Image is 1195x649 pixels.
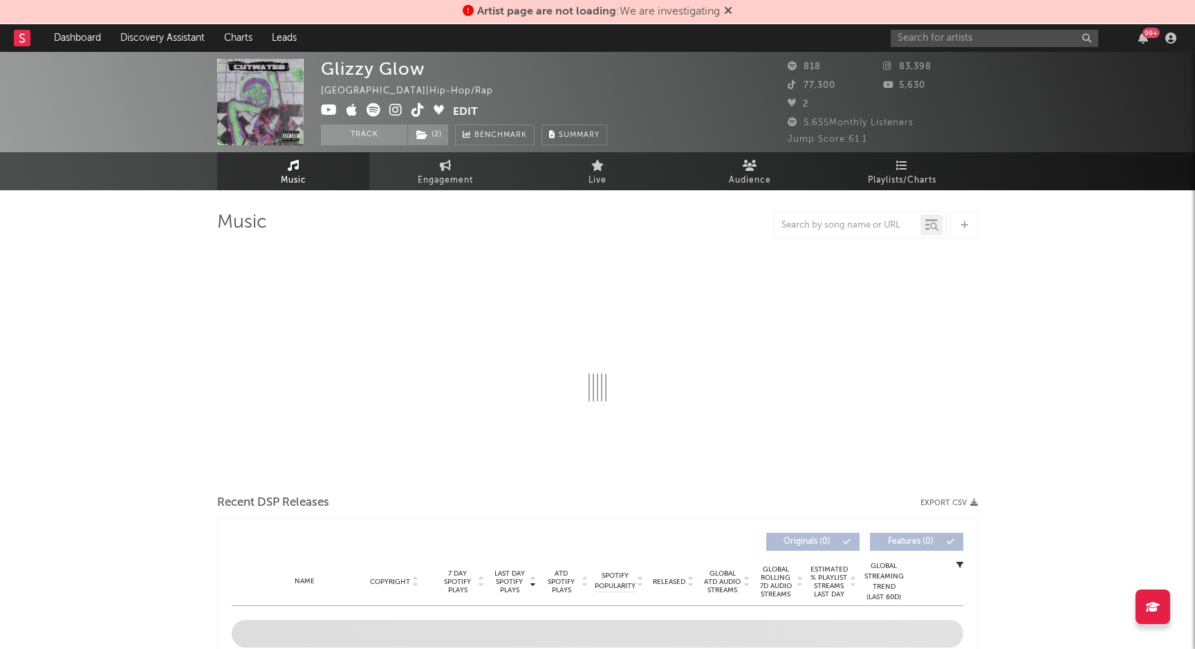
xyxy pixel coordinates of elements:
span: Engagement [418,172,473,189]
input: Search for artists [891,30,1098,47]
button: Track [321,125,407,145]
span: Last Day Spotify Plays [491,569,528,594]
span: Copyright [370,578,410,586]
a: Dashboard [44,24,111,52]
span: Recent DSP Releases [217,495,329,511]
a: Leads [262,24,306,52]
span: Spotify Popularity [595,571,636,592]
span: Dismiss [724,6,732,17]
span: Global ATD Audio Streams [703,569,741,594]
a: Audience [674,152,826,190]
span: ( 2 ) [407,125,449,145]
span: Global Rolling 7D Audio Streams [757,565,795,598]
span: Estimated % Playlist Streams Last Day [810,565,848,598]
span: Music [281,172,306,189]
button: Summary [541,125,607,145]
span: Artist page are not loading [477,6,616,17]
button: 99+ [1138,33,1148,44]
a: Music [217,152,369,190]
span: Summary [559,131,600,139]
a: Charts [214,24,262,52]
span: 83,398 [883,62,932,71]
span: 818 [788,62,821,71]
span: Live [589,172,606,189]
span: : We are investigating [477,6,720,17]
span: Released [653,578,685,586]
span: Benchmark [474,127,527,144]
span: ATD Spotify Plays [543,569,580,594]
a: Benchmark [455,125,535,145]
a: Discovery Assistant [111,24,214,52]
span: Originals ( 0 ) [775,538,839,546]
div: Name [259,576,350,587]
button: Export CSV [920,499,978,507]
button: Originals(0) [766,533,860,551]
a: Live [521,152,674,190]
span: Playlists/Charts [868,172,936,189]
button: Features(0) [870,533,963,551]
a: Engagement [369,152,521,190]
button: (2) [408,125,448,145]
span: Jump Score: 61.1 [788,135,867,144]
span: 77,300 [788,81,835,90]
div: Global Streaming Trend (Last 60D) [863,561,905,603]
span: 2 [788,100,808,109]
button: Edit [453,103,478,120]
div: [GEOGRAPHIC_DATA] | Hip-Hop/Rap [321,83,509,100]
input: Search by song name or URL [775,220,920,231]
span: Features ( 0 ) [879,538,943,546]
span: Audience [729,172,771,189]
a: Playlists/Charts [826,152,978,190]
span: 7 Day Spotify Plays [439,569,476,594]
div: Glizzy Glow [321,59,425,79]
span: 5,630 [883,81,925,90]
span: 5,655 Monthly Listeners [788,118,914,127]
div: 99 + [1142,28,1160,38]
